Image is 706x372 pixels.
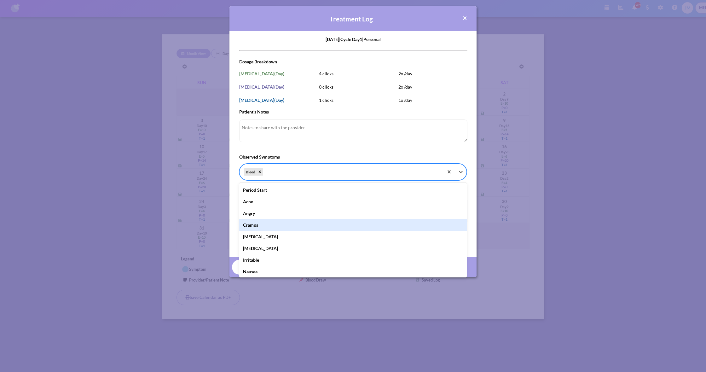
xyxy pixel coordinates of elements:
textarea: Patient's Notes [239,119,467,142]
span: 2 x / day [398,84,466,90]
div: Remove Bleed [256,168,263,176]
div: Cramps [239,219,466,231]
span: personal [363,37,381,42]
div: [MEDICAL_DATA] [239,231,466,242]
strong: [MEDICAL_DATA] ( day ) [239,84,319,90]
span: 4 clicks [319,71,333,76]
div: [MEDICAL_DATA] [239,242,466,254]
span: 0 clicks [319,84,333,90]
span: Cycle Day 1 [340,37,362,42]
div: Period Start [239,184,466,196]
span: 1 x / day [398,97,466,103]
div: Irritable [239,254,466,266]
span: | [339,37,340,42]
input: Observed SymptomsBleedRemove BleedPeriod StartAcneAngryCramps[MEDICAL_DATA][MEDICAL_DATA]Irritabl... [264,169,265,175]
strong: [MEDICAL_DATA] ( day ) [239,70,319,77]
div: Acne [239,196,466,207]
strong: [MEDICAL_DATA] ( day ) [239,97,319,103]
div: Bleed [244,168,256,176]
label: Observed Symptoms [239,154,466,180]
label: Patient's Notes [239,109,467,148]
h4: Dosage Breakdown [239,58,466,65]
div: Nausea [239,266,466,277]
span: 2 x / day [398,70,466,77]
h3: Treatment Log [239,11,463,26]
span: 1 clicks [319,97,333,103]
div: Angry [239,207,466,219]
span: | [362,37,363,42]
span: [DATE] [326,37,339,42]
button: Back [232,259,259,275]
